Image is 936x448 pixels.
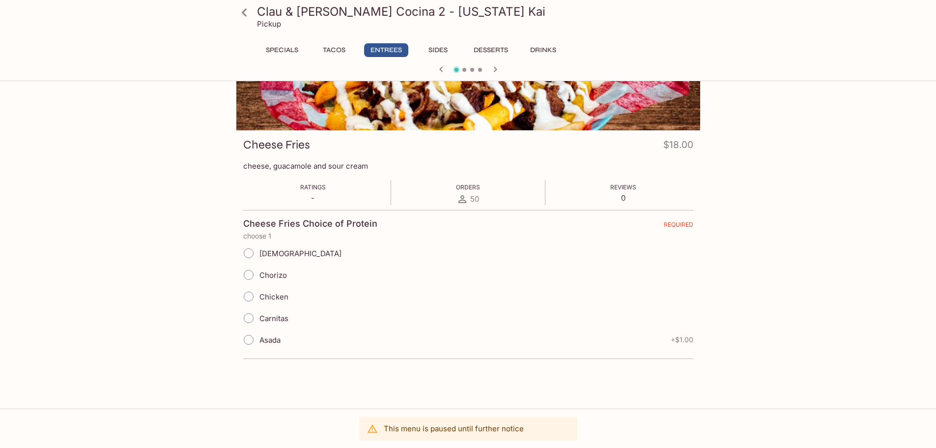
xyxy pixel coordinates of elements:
[300,193,326,203] p: -
[610,193,636,203] p: 0
[259,249,341,258] span: [DEMOGRAPHIC_DATA]
[243,218,377,229] h4: Cheese Fries Choice of Protein
[663,137,693,156] h4: $18.00
[260,43,304,57] button: Specials
[521,43,566,57] button: Drinks
[456,183,480,191] span: Orders
[259,292,288,301] span: Chicken
[259,270,287,280] span: Chorizo
[300,183,326,191] span: Ratings
[416,43,460,57] button: Sides
[384,424,524,433] p: This menu is paused until further notice
[671,336,693,344] span: + $1.00
[243,161,693,171] p: cheese, guacamole and sour cream
[257,19,281,29] p: Pickup
[243,137,310,152] h3: Cheese Fries
[610,183,636,191] span: Reviews
[259,314,288,323] span: Carnitas
[664,221,693,232] span: REQUIRED
[312,43,356,57] button: Tacos
[257,4,696,19] h3: Clau & [PERSON_NAME] Cocina 2 - [US_STATE] Kai
[364,43,408,57] button: Entrees
[243,232,693,240] p: choose 1
[259,335,281,345] span: Asada
[470,194,479,204] span: 50
[468,43,513,57] button: Desserts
